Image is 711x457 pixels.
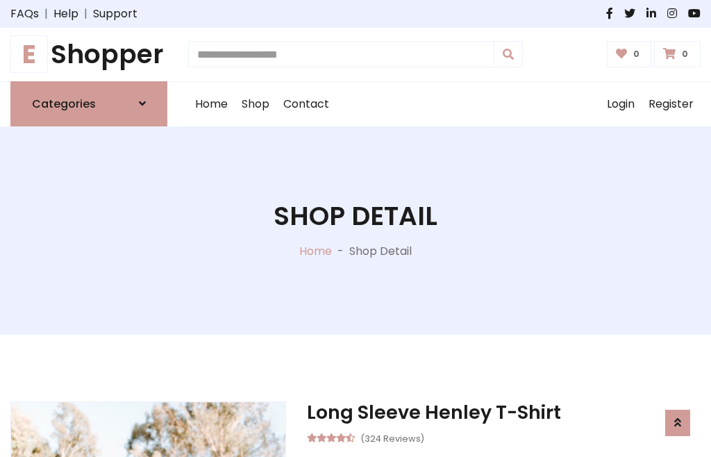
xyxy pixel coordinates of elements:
[235,82,276,126] a: Shop
[188,82,235,126] a: Home
[360,429,424,446] small: (324 Reviews)
[10,39,167,70] a: EShopper
[299,243,332,259] a: Home
[607,41,652,67] a: 0
[654,41,701,67] a: 0
[630,48,643,60] span: 0
[332,243,349,260] p: -
[349,243,412,260] p: Shop Detail
[78,6,93,22] span: |
[10,6,39,22] a: FAQs
[32,97,96,110] h6: Categories
[276,82,336,126] a: Contact
[10,81,167,126] a: Categories
[678,48,692,60] span: 0
[93,6,137,22] a: Support
[600,82,642,126] a: Login
[10,35,48,73] span: E
[39,6,53,22] span: |
[307,401,701,424] h3: Long Sleeve Henley T-Shirt
[10,39,167,70] h1: Shopper
[274,201,437,232] h1: Shop Detail
[53,6,78,22] a: Help
[642,82,701,126] a: Register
